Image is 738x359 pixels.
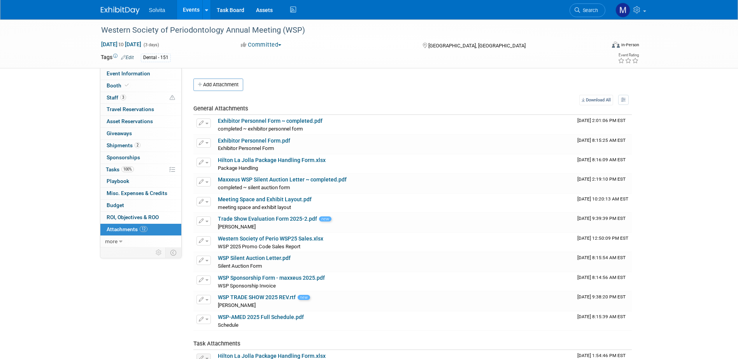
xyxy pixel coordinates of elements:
span: WSP 2025 Promo Code Sales Report [218,244,300,249]
span: 100% [121,166,134,172]
span: Travel Reservations [107,106,154,112]
span: Sponsorships [107,154,140,160]
div: Event Rating [618,53,639,57]
span: (3 days) [143,42,159,47]
a: Hilton La Jolla Package Handling Form.xlsx [218,157,326,163]
a: WSP TRADE SHOW 2025 REV.rtf [218,294,296,300]
td: Upload Timestamp [574,154,632,174]
span: completed ~ exhibitor personnel form [218,126,303,132]
a: WSP Sponsorship Form - maxxeus 2025.pdf [218,275,325,281]
a: Misc. Expenses & Credits [100,188,181,199]
a: Exhibitor Personnel Form ~ completed.pdf [218,118,323,124]
span: [PERSON_NAME] [218,302,256,308]
span: Upload Timestamp [577,314,626,319]
span: Attachments [107,226,147,232]
span: Booth [107,82,130,89]
td: Toggle Event Tabs [165,247,181,258]
span: Upload Timestamp [577,353,626,358]
a: WSP-AMED 2025 Full Schedule.pdf [218,314,304,320]
a: Event Information [100,68,181,80]
span: Upload Timestamp [577,118,626,123]
div: Event Format [559,40,640,52]
td: Tags [101,53,134,62]
a: WSP Silent Auction Letter.pdf [218,255,291,261]
img: Format-Inperson.png [612,42,620,48]
span: General Attachments [193,105,248,112]
td: Upload Timestamp [574,272,632,291]
a: Giveaways [100,128,181,139]
td: Upload Timestamp [574,291,632,311]
a: Download All [579,95,613,105]
button: Committed [238,41,284,49]
span: Upload Timestamp [577,294,626,300]
span: Upload Timestamp [577,157,626,162]
span: 2 [135,142,140,148]
div: Western Society of Periodontology Annual Meeting (WSP) [98,23,594,37]
a: Booth [100,80,181,92]
a: Sponsorships [100,152,181,164]
span: 3 [120,94,126,100]
a: Travel Reservations [100,104,181,115]
td: Upload Timestamp [574,213,632,232]
span: 12 [140,226,147,232]
img: Matthew Burns [615,3,630,17]
td: Upload Timestamp [574,174,632,193]
span: Giveaways [107,130,132,136]
a: Hilton La Jolla Package Handling Form.xlsx [218,353,326,359]
span: Upload Timestamp [577,176,626,182]
span: Exhibitor Personnel Form [218,145,274,151]
td: Upload Timestamp [574,233,632,252]
span: Budget [107,202,124,208]
a: Budget [100,200,181,211]
span: Tasks [106,166,134,173]
a: Western Society of Perio WSP25 Sales.xlsx [218,235,323,242]
span: Schedule [218,322,238,328]
span: Upload Timestamp [577,216,626,221]
a: Maxxeus WSP Silent Auction Letter ~ completed.pdf [218,176,347,183]
td: Upload Timestamp [574,135,632,154]
a: Asset Reservations [100,116,181,127]
span: Upload Timestamp [577,255,626,260]
span: Search [580,7,598,13]
span: Upload Timestamp [577,235,628,241]
span: [PERSON_NAME] [218,224,256,230]
span: Upload Timestamp [577,275,626,280]
span: Package Handling [218,165,258,171]
span: Silent Auction Form [218,263,262,269]
span: Upload Timestamp [577,196,628,202]
div: Dental - 151 [141,54,171,62]
span: Staff [107,94,126,101]
span: Task Attachments [193,340,240,347]
a: Staff3 [100,92,181,104]
span: new [319,216,331,221]
img: ExhibitDay [101,7,140,14]
span: [DATE] [DATE] [101,41,142,48]
a: more [100,236,181,247]
span: to [117,41,125,47]
td: Personalize Event Tab Strip [152,247,166,258]
a: ROI, Objectives & ROO [100,212,181,223]
a: Meeting Space and Exhibit Layout.pdf [218,196,312,202]
a: Playbook [100,176,181,187]
span: ROI, Objectives & ROO [107,214,159,220]
td: Upload Timestamp [574,311,632,331]
button: Add Attachment [193,78,243,91]
td: Upload Timestamp [574,115,632,134]
span: Solvita [149,7,165,13]
span: Upload Timestamp [577,138,626,143]
a: Edit [121,55,134,60]
a: Tasks100% [100,164,181,176]
td: Upload Timestamp [574,252,632,272]
a: Search [570,3,605,17]
span: Event Information [107,70,150,77]
span: new [298,295,310,300]
span: more [105,238,117,244]
span: WSP Sponsorship Invoice [218,283,276,289]
a: Attachments12 [100,224,181,235]
i: Booth reservation complete [125,83,129,87]
span: Misc. Expenses & Credits [107,190,167,196]
span: Asset Reservations [107,118,153,124]
span: [GEOGRAPHIC_DATA], [GEOGRAPHIC_DATA] [428,43,526,49]
span: meeting space and exhibit layout [218,204,291,210]
a: Exhibitor Personnel Form.pdf [218,138,290,144]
